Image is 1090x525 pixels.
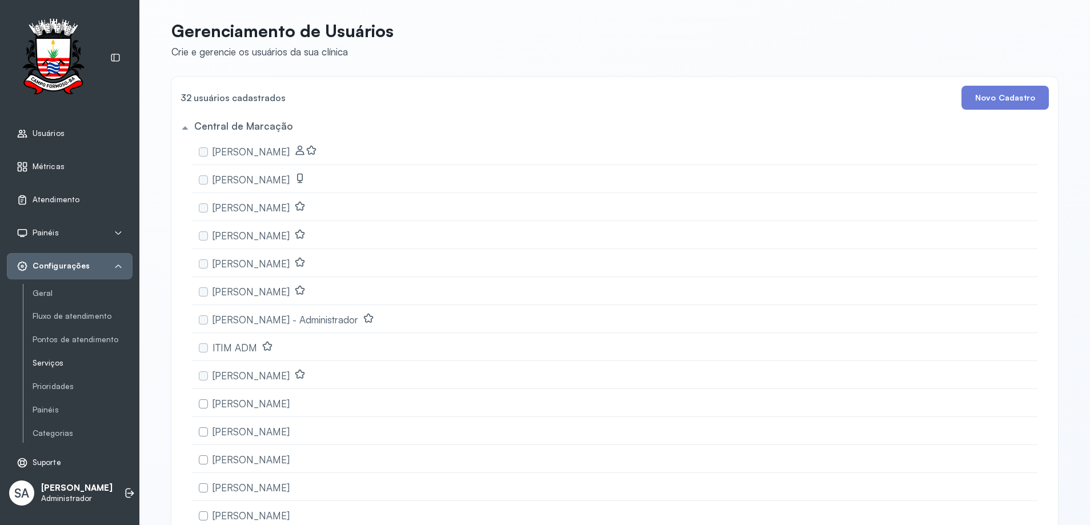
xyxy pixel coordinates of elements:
span: [PERSON_NAME] [213,146,290,158]
a: Serviços [33,356,133,370]
span: Métricas [33,162,65,171]
span: [PERSON_NAME] [213,398,290,410]
span: [PERSON_NAME] [213,230,290,242]
span: [PERSON_NAME] [213,482,290,494]
div: Crie e gerencie os usuários da sua clínica [171,46,394,58]
button: Novo Cadastro [961,86,1049,110]
span: [PERSON_NAME] [213,370,290,382]
span: [PERSON_NAME] [213,426,290,438]
p: [PERSON_NAME] [41,483,113,494]
span: ITIM ADM [213,342,257,354]
span: Usuários [33,129,65,138]
a: Painéis [33,405,133,415]
a: Métricas [17,161,123,173]
h4: 32 usuários cadastrados [181,90,286,106]
a: Prioridades [33,382,133,391]
span: [PERSON_NAME] - Administrador [213,314,358,326]
a: Geral [33,288,133,298]
span: [PERSON_NAME] [213,258,290,270]
img: Logotipo do estabelecimento [12,18,94,98]
a: Pontos de atendimento [33,332,133,347]
span: Atendimento [33,195,79,205]
a: Fluxo de atendimento [33,309,133,323]
span: Painéis [33,228,59,238]
a: Categorias [33,426,133,440]
a: Pontos de atendimento [33,335,133,344]
a: Atendimento [17,194,123,206]
p: Administrador [41,494,113,503]
p: Gerenciamento de Usuários [171,21,394,41]
span: [PERSON_NAME] [213,174,290,186]
span: [PERSON_NAME] [213,202,290,214]
span: Configurações [33,261,90,271]
a: Painéis [33,403,133,417]
span: Suporte [33,458,61,467]
a: Usuários [17,128,123,139]
a: Geral [33,286,133,300]
span: [PERSON_NAME] [213,510,290,522]
span: [PERSON_NAME] [213,454,290,466]
span: [PERSON_NAME] [213,286,290,298]
h5: Central de Marcação [194,120,292,132]
a: Prioridades [33,379,133,394]
a: Categorias [33,428,133,438]
a: Fluxo de atendimento [33,311,133,321]
a: Serviços [33,358,133,368]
